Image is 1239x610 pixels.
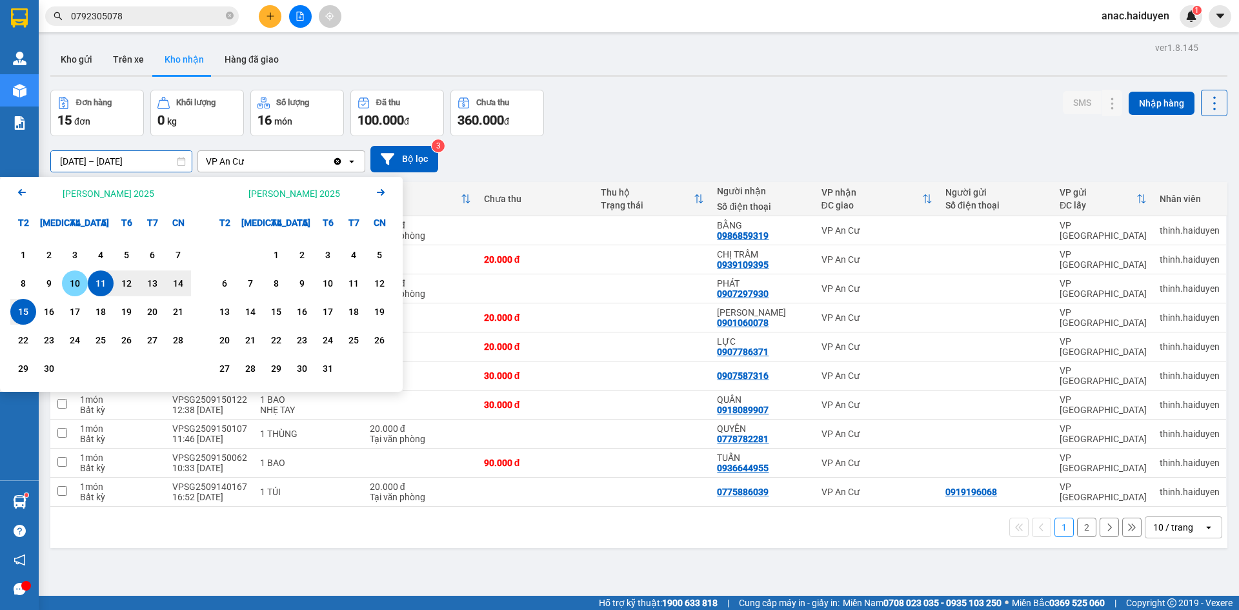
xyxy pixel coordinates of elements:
[14,247,32,263] div: 1
[237,356,263,381] div: Choose Thứ Ba, tháng 10 28 2025. It's available.
[172,405,247,415] div: 12:38 [DATE]
[319,276,337,291] div: 10
[260,458,356,468] div: 1 BAO
[1060,394,1147,415] div: VP [GEOGRAPHIC_DATA]
[263,242,289,268] div: Choose Thứ Tư, tháng 10 1 2025. It's available.
[114,327,139,353] div: Choose Thứ Sáu, tháng 09 26 2025. It's available.
[216,276,234,291] div: 6
[370,187,461,198] div: Đã thu
[289,242,315,268] div: Choose Thứ Năm, tháng 10 2 2025. It's available.
[717,201,808,212] div: Số điện thoại
[370,146,438,172] button: Bộ lọc
[40,247,58,263] div: 2
[601,187,694,198] div: Thu hộ
[1160,400,1220,410] div: thinh.haiduyen
[1060,220,1147,241] div: VP [GEOGRAPHIC_DATA]
[10,242,36,268] div: Choose Thứ Hai, tháng 09 1 2025. It's available.
[36,270,62,296] div: Choose Thứ Ba, tháng 09 9 2025. It's available.
[88,210,114,236] div: T5
[263,327,289,353] div: Choose Thứ Tư, tháng 10 22 2025. It's available.
[1160,254,1220,265] div: thinh.haiduyen
[117,276,136,291] div: 12
[1160,371,1220,381] div: thinh.haiduyen
[80,405,159,415] div: Bất kỳ
[821,400,932,410] div: VP An Cư
[40,332,58,348] div: 23
[165,242,191,268] div: Choose Chủ Nhật, tháng 09 7 2025. It's available.
[289,327,315,353] div: Choose Thứ Năm, tháng 10 23 2025. It's available.
[80,423,159,434] div: 1 món
[1160,225,1220,236] div: thinh.haiduyen
[263,270,289,296] div: Choose Thứ Tư, tháng 10 8 2025. It's available.
[237,270,263,296] div: Choose Thứ Ba, tháng 10 7 2025. It's available.
[504,116,509,127] span: đ
[345,276,363,291] div: 11
[293,304,311,320] div: 16
[10,327,36,353] div: Choose Thứ Hai, tháng 09 22 2025. It's available.
[172,434,247,444] div: 11:46 [DATE]
[13,116,26,130] img: solution-icon
[245,155,247,168] input: Selected VP An Cư.
[212,210,237,236] div: T2
[450,90,544,136] button: Chưa thu360.000đ
[80,463,159,473] div: Bất kỳ
[169,247,187,263] div: 7
[1054,518,1074,537] button: 1
[212,356,237,381] div: Choose Thứ Hai, tháng 10 27 2025. It's available.
[14,276,32,291] div: 8
[373,185,388,202] button: Next month.
[172,423,247,434] div: VPSG2509150107
[110,42,241,57] div: HINH
[172,463,247,473] div: 10:33 [DATE]
[165,270,191,296] div: Choose Chủ Nhật, tháng 09 14 2025. It's available.
[169,332,187,348] div: 28
[821,225,932,236] div: VP An Cư
[293,247,311,263] div: 2
[1160,458,1220,468] div: thinh.haiduyen
[370,220,471,230] div: 20.000 đ
[216,361,234,376] div: 27
[10,85,31,98] span: Rồi :
[1060,200,1136,210] div: ĐC lấy
[92,247,110,263] div: 4
[150,90,244,136] button: Khối lượng0kg
[376,98,400,107] div: Đã thu
[370,304,388,320] div: 19
[370,200,461,210] div: HTTT
[1060,423,1147,444] div: VP [GEOGRAPHIC_DATA]
[226,10,234,23] span: close-circle
[289,356,315,381] div: Choose Thứ Năm, tháng 10 30 2025. It's available.
[14,332,32,348] div: 22
[601,200,694,210] div: Trạng thái
[370,278,471,289] div: 20.000 đ
[1209,5,1231,28] button: caret-down
[51,151,192,172] input: Select a date range.
[63,187,154,200] div: [PERSON_NAME] 2025
[1185,10,1197,22] img: icon-new-feature
[717,371,769,381] div: 0907587316
[71,9,223,23] input: Tìm tên, số ĐT hoặc mã đơn
[13,495,26,509] img: warehouse-icon
[315,242,341,268] div: Choose Thứ Sáu, tháng 10 3 2025. It's available.
[62,242,88,268] div: Choose Thứ Tư, tháng 09 3 2025. It's available.
[1091,8,1180,24] span: anac.haiduyen
[260,394,356,405] div: 1 BAO
[92,276,110,291] div: 11
[1060,452,1147,473] div: VP [GEOGRAPHIC_DATA]
[248,187,340,200] div: [PERSON_NAME] 2025
[370,423,471,434] div: 20.000 đ
[717,434,769,444] div: 0778782281
[103,44,154,75] button: Trên xe
[263,210,289,236] div: T4
[74,116,90,127] span: đơn
[319,361,337,376] div: 31
[325,12,334,21] span: aim
[114,210,139,236] div: T6
[172,394,247,405] div: VPSG2509150122
[717,463,769,473] div: 0936644955
[274,116,292,127] span: món
[717,394,808,405] div: QUÂN
[1194,6,1199,15] span: 1
[293,332,311,348] div: 23
[165,327,191,353] div: Choose Chủ Nhật, tháng 09 28 2025. It's available.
